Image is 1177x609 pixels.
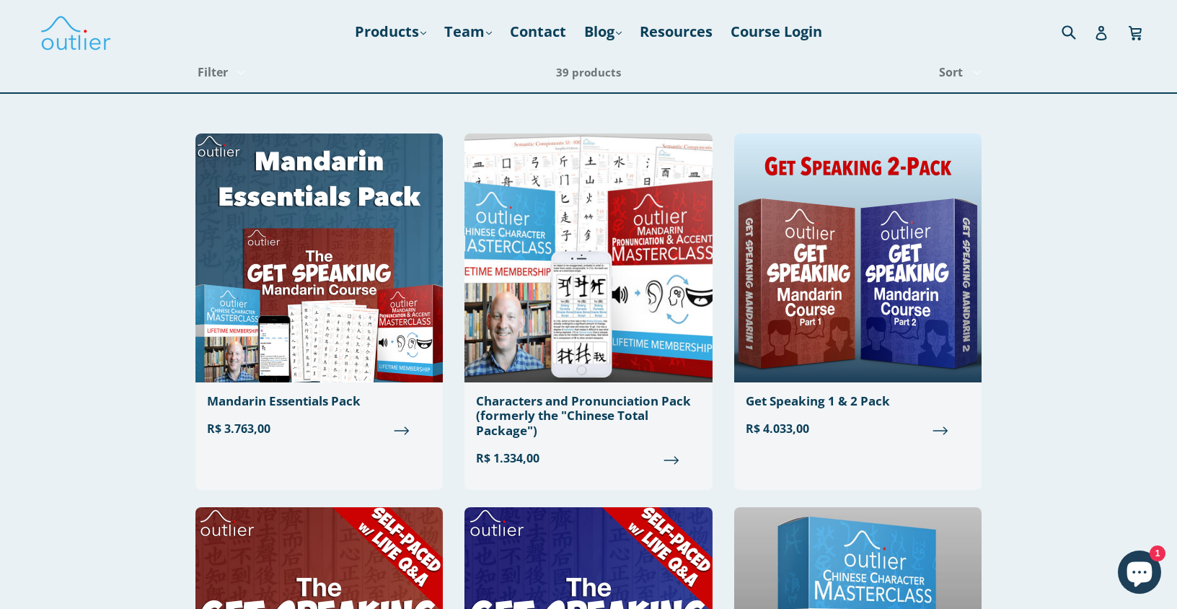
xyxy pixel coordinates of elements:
[746,394,970,408] div: Get Speaking 1 & 2 Pack
[632,19,720,45] a: Resources
[348,19,433,45] a: Products
[40,11,112,53] img: Outlier Linguistics
[556,65,621,79] span: 39 products
[734,133,982,382] img: Get Speaking 1 & 2 Pack
[195,133,443,382] img: Mandarin Essentials Pack
[207,420,431,437] span: R$ 3.763,00
[746,420,970,437] span: R$ 4.033,00
[1114,551,1165,597] inbox-online-store-chat: Shopify online store chat
[476,450,700,467] span: R$ 1.334,00
[1058,17,1098,46] input: Search
[734,133,982,449] a: Get Speaking 1 & 2 Pack R$ 4.033,00
[464,133,712,382] img: Chinese Total Package Outlier Linguistics
[723,19,829,45] a: Course Login
[464,133,712,478] a: Characters and Pronunciation Pack (formerly the "Chinese Total Package") R$ 1.334,00
[437,19,499,45] a: Team
[195,133,443,449] a: Mandarin Essentials Pack R$ 3.763,00
[503,19,573,45] a: Contact
[476,394,700,438] div: Characters and Pronunciation Pack (formerly the "Chinese Total Package")
[207,394,431,408] div: Mandarin Essentials Pack
[577,19,629,45] a: Blog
